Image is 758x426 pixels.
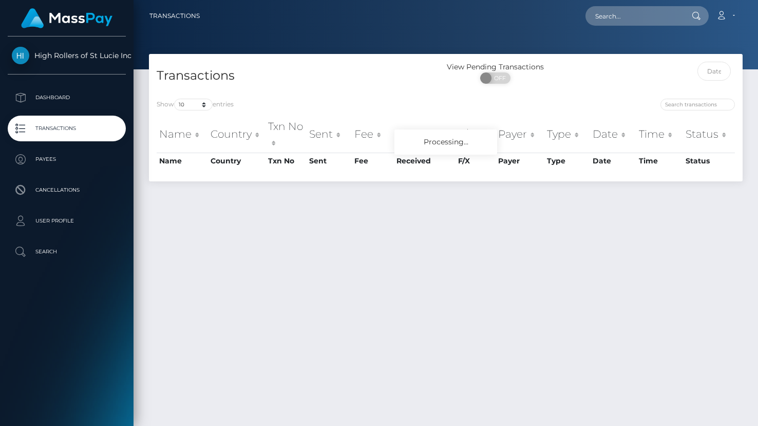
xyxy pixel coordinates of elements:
th: Date [590,116,636,153]
a: Search [8,239,126,265]
a: Transactions [149,5,200,27]
h4: Transactions [157,67,438,85]
th: Sent [307,153,352,169]
a: Payees [8,146,126,172]
th: Time [636,116,683,153]
p: Payees [12,152,122,167]
a: Cancellations [8,177,126,203]
input: Search transactions [660,99,735,110]
p: Cancellations [12,182,122,198]
th: F/X [456,153,496,169]
input: Date filter [697,62,731,81]
th: Date [590,153,636,169]
th: Received [394,153,455,169]
th: Status [683,116,735,153]
th: Txn No [266,153,307,169]
span: OFF [486,72,511,84]
th: F/X [456,116,496,153]
th: Sent [307,116,352,153]
p: User Profile [12,213,122,229]
th: Payer [496,116,544,153]
input: Search... [585,6,682,26]
th: Name [157,153,208,169]
th: Type [544,116,590,153]
th: Time [636,153,683,169]
p: Transactions [12,121,122,136]
label: Show entries [157,99,234,110]
img: MassPay Logo [21,8,112,28]
a: User Profile [8,208,126,234]
th: Country [208,116,266,153]
th: Received [394,116,455,153]
th: Status [683,153,735,169]
img: High Rollers of St Lucie Inc [12,47,29,64]
div: Processing... [394,129,497,155]
th: Fee [352,153,394,169]
p: Search [12,244,122,260]
th: Fee [352,116,394,153]
span: High Rollers of St Lucie Inc [8,51,126,60]
select: Showentries [174,99,213,110]
th: Name [157,116,208,153]
th: Payer [496,153,544,169]
th: Txn No [266,116,307,153]
a: Transactions [8,116,126,141]
a: Dashboard [8,85,126,110]
div: View Pending Transactions [446,62,545,72]
th: Country [208,153,266,169]
p: Dashboard [12,90,122,105]
th: Type [544,153,590,169]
